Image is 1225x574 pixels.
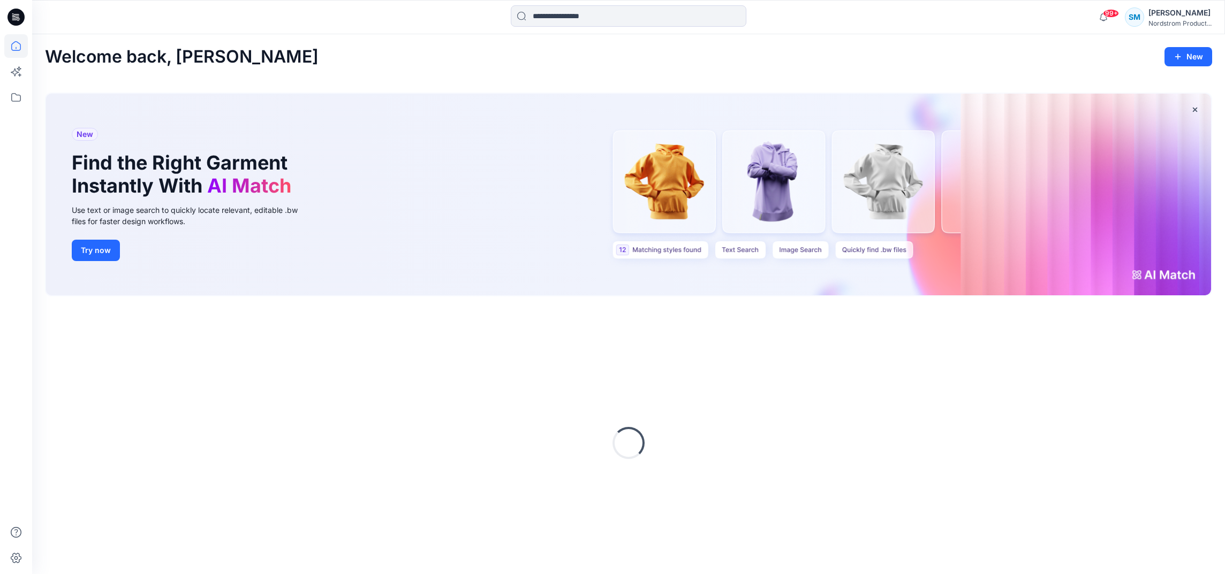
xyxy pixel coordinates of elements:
span: New [77,128,93,141]
div: SM [1125,7,1144,27]
div: [PERSON_NAME] [1148,6,1212,19]
span: AI Match [207,174,291,197]
span: 99+ [1103,9,1119,18]
div: Use text or image search to quickly locate relevant, editable .bw files for faster design workflows. [72,204,313,227]
h1: Find the Right Garment Instantly With [72,151,297,197]
button: New [1164,47,1212,66]
h2: Welcome back, [PERSON_NAME] [45,47,319,67]
div: Nordstrom Product... [1148,19,1212,27]
button: Try now [72,240,120,261]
